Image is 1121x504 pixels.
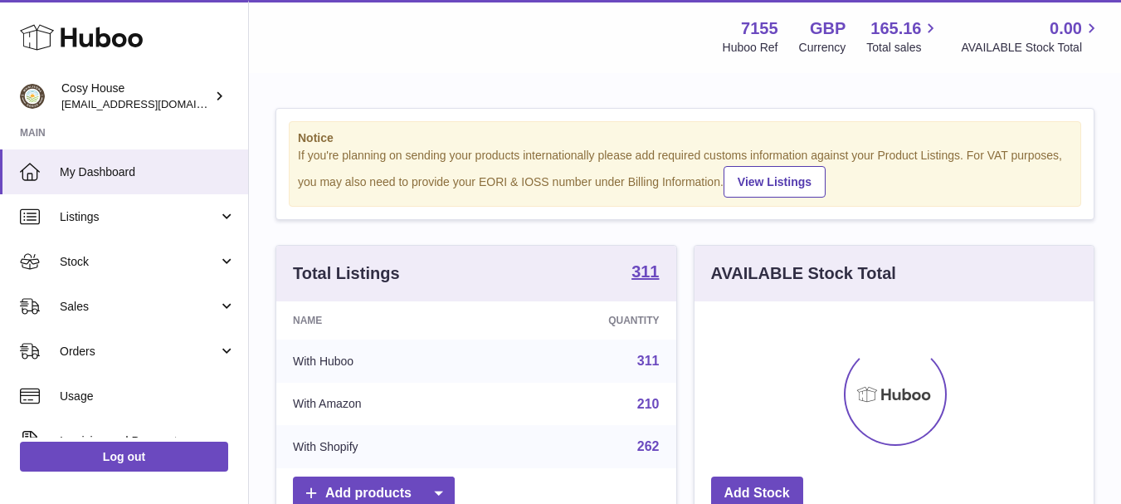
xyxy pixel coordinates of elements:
div: Huboo Ref [723,40,778,56]
span: Stock [60,254,218,270]
strong: 311 [631,263,659,280]
a: 0.00 AVAILABLE Stock Total [961,17,1101,56]
a: 262 [637,439,660,453]
span: Total sales [866,40,940,56]
td: With Huboo [276,340,495,383]
h3: Total Listings [293,262,400,285]
span: 165.16 [870,17,921,40]
strong: GBP [810,17,846,40]
th: Name [276,301,495,340]
a: Log out [20,442,228,472]
span: Usage [60,389,236,404]
td: With Amazon [276,383,495,426]
img: info@wholesomegoods.com [20,84,45,109]
span: Invoicing and Payments [60,433,218,449]
a: 165.16 Total sales [866,17,940,56]
span: 0.00 [1050,17,1082,40]
td: With Shopify [276,425,495,468]
th: Quantity [495,301,675,340]
div: If you're planning on sending your products internationally please add required customs informati... [298,148,1072,198]
span: Orders [60,344,218,360]
a: 210 [637,397,660,411]
span: My Dashboard [60,164,236,180]
a: 311 [637,354,660,368]
span: Sales [60,299,218,315]
strong: Notice [298,130,1072,146]
a: 311 [631,263,659,283]
span: AVAILABLE Stock Total [961,40,1101,56]
div: Currency [799,40,846,56]
a: View Listings [724,166,826,198]
span: [EMAIL_ADDRESS][DOMAIN_NAME] [61,97,244,110]
h3: AVAILABLE Stock Total [711,262,896,285]
div: Cosy House [61,81,211,112]
span: Listings [60,209,218,225]
strong: 7155 [741,17,778,40]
